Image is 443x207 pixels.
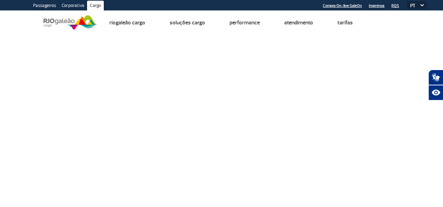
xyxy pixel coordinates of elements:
a: Performance [230,19,260,26]
a: Passageiros [30,1,59,12]
div: Plugin de acessibilidade da Hand Talk. [428,70,443,100]
a: RQS [391,3,399,8]
a: Compra On-line GaleOn [323,3,362,8]
button: Abrir tradutor de língua de sinais. [428,70,443,85]
a: Cargo [87,1,104,12]
a: Soluções Cargo [170,19,205,26]
a: Corporativo [59,1,87,12]
button: Abrir recursos assistivos. [428,85,443,100]
a: Atendimento [284,19,313,26]
a: Tarifas [337,19,353,26]
a: Imprensa [369,3,384,8]
a: Riogaleão Cargo [109,19,145,26]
